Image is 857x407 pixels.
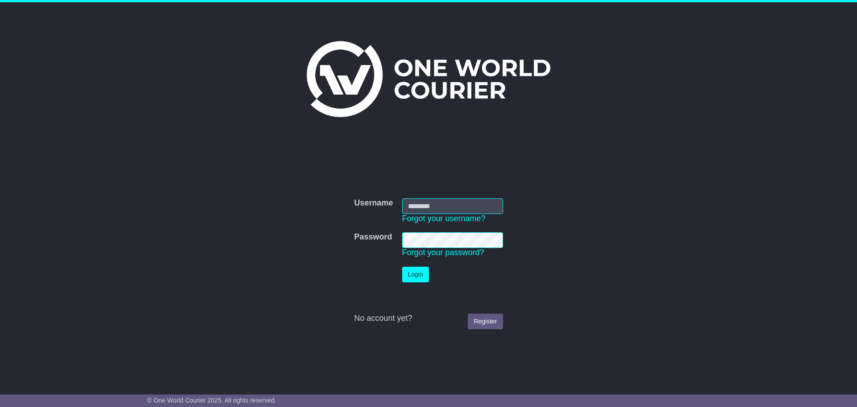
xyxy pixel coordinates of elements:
button: Login [402,267,429,282]
span: © One World Courier 2025. All rights reserved. [147,397,276,404]
label: Password [354,232,392,242]
img: One World [307,41,550,117]
a: Register [468,314,503,329]
a: Forgot your password? [402,248,484,257]
a: Forgot your username? [402,214,486,223]
label: Username [354,198,393,208]
div: No account yet? [354,314,503,323]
